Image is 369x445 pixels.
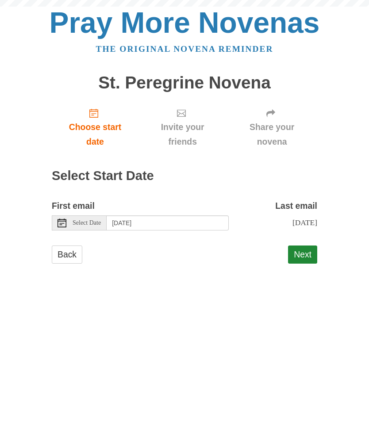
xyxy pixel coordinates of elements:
span: [DATE] [292,218,317,227]
a: Share your novena [227,101,317,153]
span: Share your novena [235,120,308,149]
label: First email [52,199,95,213]
a: Choose start date [52,101,138,153]
span: Invite your friends [147,120,218,149]
a: Pray More Novenas [50,6,320,39]
h2: Select Start Date [52,169,317,183]
span: Select Date [73,220,101,226]
a: Back [52,246,82,264]
a: Invite your friends [138,101,227,153]
span: Choose start date [61,120,130,149]
button: Next [288,246,317,264]
label: Last email [275,199,317,213]
h1: St. Peregrine Novena [52,73,317,92]
a: The original novena reminder [96,44,273,54]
